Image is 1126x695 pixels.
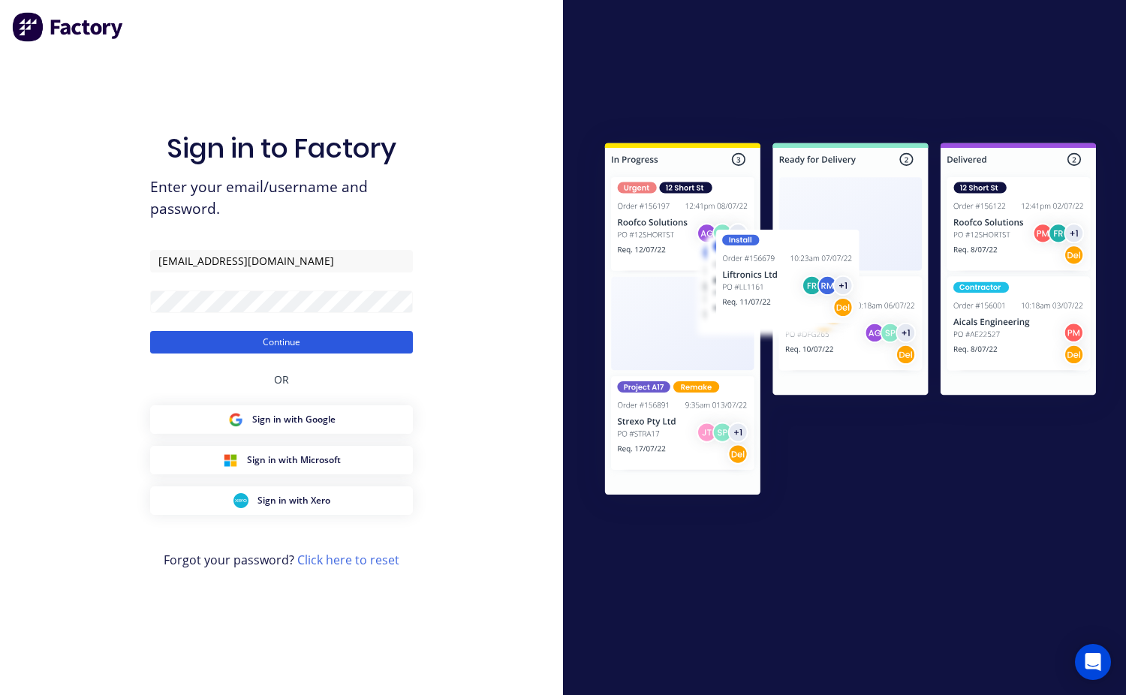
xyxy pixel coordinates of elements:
[150,250,413,272] input: Email/Username
[297,552,399,568] a: Click here to reset
[167,132,396,164] h1: Sign in to Factory
[257,494,330,507] span: Sign in with Xero
[12,12,125,42] img: Factory
[233,493,248,508] img: Xero Sign in
[252,413,336,426] span: Sign in with Google
[575,116,1126,527] img: Sign in
[1075,644,1111,680] div: Open Intercom Messenger
[150,405,413,434] button: Google Sign inSign in with Google
[228,412,243,427] img: Google Sign in
[274,354,289,405] div: OR
[150,176,413,220] span: Enter your email/username and password.
[150,446,413,474] button: Microsoft Sign inSign in with Microsoft
[247,453,341,467] span: Sign in with Microsoft
[223,453,238,468] img: Microsoft Sign in
[164,551,399,569] span: Forgot your password?
[150,331,413,354] button: Continue
[150,486,413,515] button: Xero Sign inSign in with Xero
